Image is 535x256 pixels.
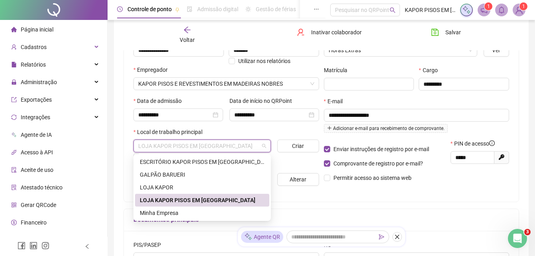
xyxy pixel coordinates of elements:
span: home [11,27,17,32]
span: arrow-left [183,26,191,34]
span: export [11,97,17,102]
span: audit [11,167,17,173]
label: Data de início no QRPoint [229,96,297,105]
span: qrcode [11,202,17,208]
label: Empregador [133,65,173,74]
span: Voltar [180,37,195,43]
span: Integrações [21,114,50,120]
span: save [431,28,439,36]
span: linkedin [29,242,37,250]
button: Criar [277,140,319,152]
span: user-add [11,44,17,50]
span: Exportações [21,96,52,103]
span: Horas Extras [329,44,472,56]
span: Agente de IA [21,132,52,138]
div: GALPÃO BARUERI [140,170,265,179]
span: sync [11,114,17,120]
span: Página inicial [21,26,53,33]
sup: Atualize o seu contato no menu Meus Dados [519,2,527,10]
span: search [390,7,396,13]
span: Cadastros [21,44,47,50]
span: sun [245,6,251,12]
div: Agente QR [241,231,283,243]
span: pushpin [175,7,180,12]
label: Cargo [419,66,443,75]
label: Local de trabalho principal [133,128,208,136]
div: RUA ESTEVÃO LOPES, 49 SALA 05 [135,156,269,168]
span: close [394,234,400,240]
button: Inativar colaborador [291,26,368,39]
label: Matrícula [324,66,353,75]
span: lock [11,79,17,85]
span: Atestado técnico [21,184,63,191]
span: 1 [487,4,490,9]
span: file-done [187,6,192,12]
div: LOJA KAPOR PISOS EM [GEOGRAPHIC_DATA] [140,196,265,205]
span: send [379,234,384,240]
span: api [11,150,17,155]
span: solution [11,185,17,190]
button: Salvar [425,26,467,39]
span: Financeiro [21,219,47,226]
div: RUA ALVARENGA,1370 [135,194,269,207]
span: bell [498,6,505,14]
div: Salvador, Bahia, Brazil [135,207,269,219]
span: Gerar QRCode [21,202,56,208]
span: Alterar [290,175,306,184]
span: Ver [492,46,500,55]
span: facebook [18,242,25,250]
img: 45903 [513,4,525,16]
span: instagram [41,242,49,250]
div: ESCRITÓRIO KAPOR PISOS EM [GEOGRAPHIC_DATA] [140,158,265,166]
iframe: Intercom live chat [508,229,527,248]
img: sparkle-icon.fc2bf0ac1784a2077858766a79e2daf3.svg [244,233,252,241]
button: Ver [484,44,509,57]
div: RUA DAS ANTILHAS, 183 BARUERI - SP [135,168,269,181]
label: PIS/PASEP [133,240,166,249]
span: clock-circle [117,6,123,12]
span: notification [480,6,488,14]
div: LOJA KAPOR [140,183,265,192]
span: Controle de ponto [127,6,172,12]
span: ellipsis [314,6,319,12]
span: Acesso à API [21,149,53,156]
span: Salvar [445,28,461,37]
span: RUA ALVARENGA,1370 [138,140,266,152]
span: Bruno roberto felgueiras epp. [138,78,314,90]
span: Admissão digital [197,6,238,12]
span: Utilizar nos relatórios [238,58,290,64]
span: PIN de acesso [454,139,495,148]
div: RUA ALVARENGA, 1370 [135,181,269,194]
span: Permitir acesso ao sistema web [333,175,412,181]
span: Criar [292,142,304,150]
span: 1 [522,4,525,9]
span: Relatórios [21,61,46,68]
img: sparkle-icon.fc2bf0ac1784a2077858766a79e2daf3.svg [462,6,471,14]
span: file [11,62,17,67]
div: Minha Empresa [140,209,265,217]
span: Enviar instruções de registro por e-mail [333,146,429,152]
span: KAPOR PISOS EM [GEOGRAPHIC_DATA] [405,6,455,14]
span: Inativar colaborador [311,28,362,37]
label: Data de admissão [133,96,187,105]
span: user-delete [297,28,305,36]
span: plus [327,126,332,130]
span: Administração [21,79,57,85]
span: Comprovante de registro por e-mail? [333,160,423,167]
h5: Documentos principais [133,215,509,224]
button: Alterar [277,173,319,186]
span: left [84,244,90,249]
label: E-mail [324,97,348,106]
span: info-circle [489,140,495,146]
span: Colaborador externo? [143,154,197,160]
span: dollar [11,220,17,225]
span: Gestão de férias [256,6,296,12]
span: 3 [524,229,531,235]
sup: 1 [484,2,492,10]
span: Adicionar e-mail para recebimento de comprovante. [324,124,448,133]
span: Aceite de uso [21,167,53,173]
